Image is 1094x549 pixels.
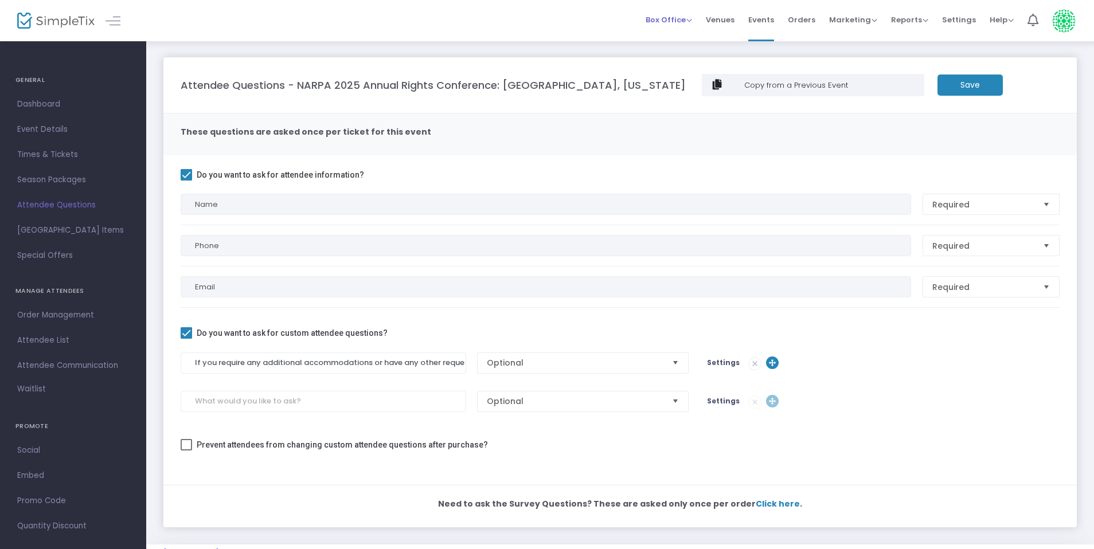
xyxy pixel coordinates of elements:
m-button: Save [937,74,1003,96]
span: Attendee Communication [17,358,129,373]
span: Do you want to ask for attendee information? [197,168,364,182]
span: Season Packages [17,172,129,187]
button: Select [667,353,683,373]
h4: MANAGE ATTENDEES [15,280,131,303]
span: Help [990,14,1014,25]
h4: GENERAL [15,69,131,92]
span: Venues [706,5,734,34]
span: Social [17,443,129,458]
span: Order Management [17,308,129,323]
span: Optional [487,395,663,407]
m-panel-title: Attendee Questions - NARPA 2025 Annual Rights Conference: [GEOGRAPHIC_DATA], [US_STATE] [181,77,686,93]
span: Promo Code [17,493,129,508]
button: Select [667,391,683,411]
input: What would you like to ask? [181,352,466,374]
span: Marketing [829,14,877,25]
span: Event Details [17,122,129,137]
button: Select [1038,236,1054,256]
span: Do you want to ask for custom attendee questions? [197,326,388,340]
span: Required [932,240,1034,252]
span: Reports [891,14,928,25]
span: Embed [17,468,129,483]
span: Times & Tickets [17,147,129,162]
span: [GEOGRAPHIC_DATA] Items [17,223,129,238]
span: Events [748,5,774,34]
span: Settings [707,358,740,367]
span: Optional [487,357,663,368]
button: Select [1038,277,1054,297]
span: Prevent attendees from changing custom attendee questions after purchase? [197,438,488,452]
span: Attendee Questions [17,198,129,213]
m-panel-subtitle: Need to ask the Survey Questions? These are asked only once per order . [438,498,802,510]
h4: PROMOTE [15,415,131,438]
div: Copy from a Previous Event [743,80,919,91]
input: What would you like to ask? [181,391,466,412]
span: Dashboard [17,97,129,112]
button: Select [1038,194,1054,214]
span: Attendee List [17,333,129,348]
span: Waitlist [17,383,46,395]
img: cross.png [749,358,761,370]
img: expandArrows.svg [766,356,779,369]
span: Required [932,281,1034,293]
span: Click here [756,498,800,509]
span: Required [932,199,1034,210]
span: Box Office [646,14,692,25]
span: Settings [942,5,976,34]
m-panel-subtitle: These questions are asked once per ticket for this event [181,126,431,138]
span: Special Offers [17,248,129,263]
span: Orders [788,5,815,34]
span: Settings [707,396,740,406]
span: Quantity Discount [17,519,129,534]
